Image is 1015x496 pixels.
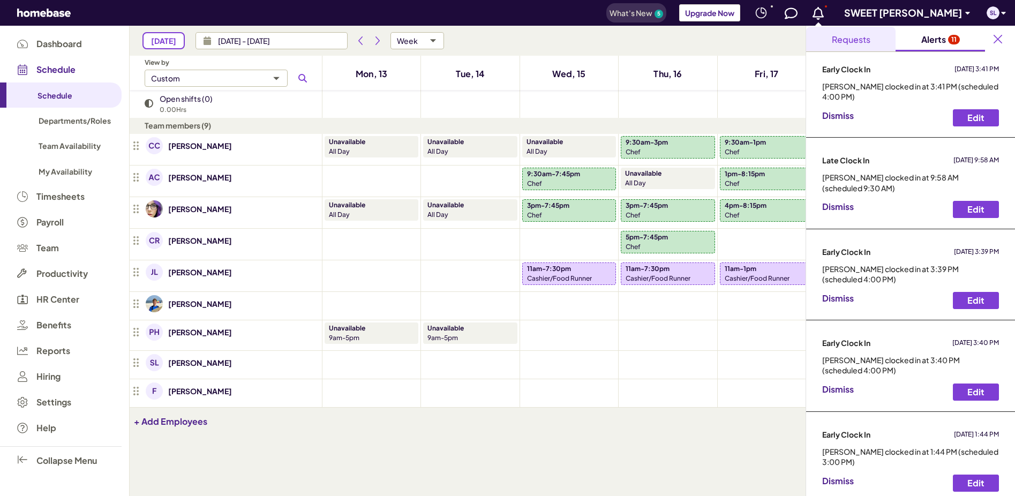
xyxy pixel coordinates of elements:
span: Reports [36,346,70,356]
p: Chef [725,211,740,220]
p: Chef [527,179,542,189]
a: avatar [145,136,164,155]
p: Chef [626,242,641,252]
span: Settings [36,397,71,407]
span: My Availability [39,167,92,176]
p: Unavailable [527,137,563,147]
a: avatar [145,231,164,250]
a: avatar [145,294,164,313]
button: Upgrade Now [679,4,740,21]
span: Dismiss [822,292,854,304]
span: Collapse Menu [36,455,97,466]
h4: Wed, 15 [552,67,585,80]
span: Productivity [36,269,88,279]
p: 1pm-8:15pm [725,169,765,179]
p: Chef [725,147,740,157]
img: avatar [146,232,163,249]
p: Early Clock In [822,245,929,258]
span: Upgrade Now [685,8,734,18]
span: Team [36,243,59,253]
p: Cashier/Food Runner [527,274,592,283]
p: Unavailable [625,169,661,178]
span: Timesheets [36,192,85,201]
a: 5 [655,10,663,18]
span: Edit [962,108,990,127]
span: Edit [962,200,990,219]
a: Mon, 13 [349,65,394,82]
button: Dismiss [822,384,854,395]
a: avatar [145,381,164,401]
img: avatar [146,169,163,186]
span: [PERSON_NAME] clocked in at 9:58 AM (scheduled 9:30 AM) [822,172,959,192]
h4: Tue, 14 [456,67,484,80]
input: Choose a date [212,32,348,49]
span: What's New [610,8,652,18]
div: Alerts [921,33,946,46]
span: HR Center [36,295,79,304]
a: [PERSON_NAME] [168,234,232,247]
button: Search [294,70,311,87]
a: [PERSON_NAME] [168,326,232,339]
a: Tue, 14 [449,65,491,82]
p: 11am-1pm [725,264,756,274]
button: Edit [953,292,999,309]
h4: Thu, 16 [653,67,682,80]
span: Schedule [36,65,76,74]
p: 9:30am-7:45pm [527,169,580,179]
p: [DATE] 9:58 AM [953,155,999,165]
p: [DATE] 3:40 PM [952,338,999,348]
p: Early Clock In [822,336,929,349]
p: Cashier/Food Runner [626,274,690,283]
a: Thu, 16 [647,65,688,82]
a: [PERSON_NAME] [168,385,232,397]
span: Departments/Roles [39,116,111,125]
span: Benefits [36,320,71,330]
p: View by [145,58,311,67]
img: avatar [146,137,163,154]
button: Dismiss [822,293,854,304]
p: Chef [725,179,740,189]
button: Dismiss [822,110,854,121]
p: 11am-7:30pm [626,264,670,274]
p: Team members (9) [145,119,320,132]
p: Unavailable [427,324,464,333]
svg: Homebase Logo [17,9,71,17]
p: 5pm-7:45pm [626,232,668,242]
span: [DATE] [151,36,176,46]
span: [PERSON_NAME] clocked in at 3:40 PM (scheduled 4:00 PM) [822,355,960,375]
a: avatar [145,262,164,282]
p: Unavailable [329,137,365,147]
p: Chef [527,211,542,220]
h4: Mon, 13 [356,67,387,80]
a: Wed, 15 [546,65,592,82]
p: 9:30am-1pm [725,138,766,147]
a: [PERSON_NAME] [168,266,232,279]
button: Dismiss [822,201,854,212]
p: all day [329,210,410,220]
p: [PERSON_NAME] [168,139,232,152]
span: Edit [962,382,990,401]
div: Custom [151,74,180,83]
span: SWEET [PERSON_NAME] [844,6,962,19]
div: Week [397,36,418,46]
span: Edit [962,291,990,310]
a: [PERSON_NAME] [168,297,232,310]
p: [PERSON_NAME] [168,356,232,369]
span: Schedule [37,91,72,100]
button: Edit [953,201,999,218]
a: Fri, 17 [748,65,785,82]
span: Dismiss [822,475,854,486]
span: Edit [962,474,990,492]
span: Team Availability [39,141,101,151]
p: Early Clock In [822,428,929,441]
a: avatar [145,353,164,372]
img: avatar [146,264,163,281]
text: 5 [657,10,660,17]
